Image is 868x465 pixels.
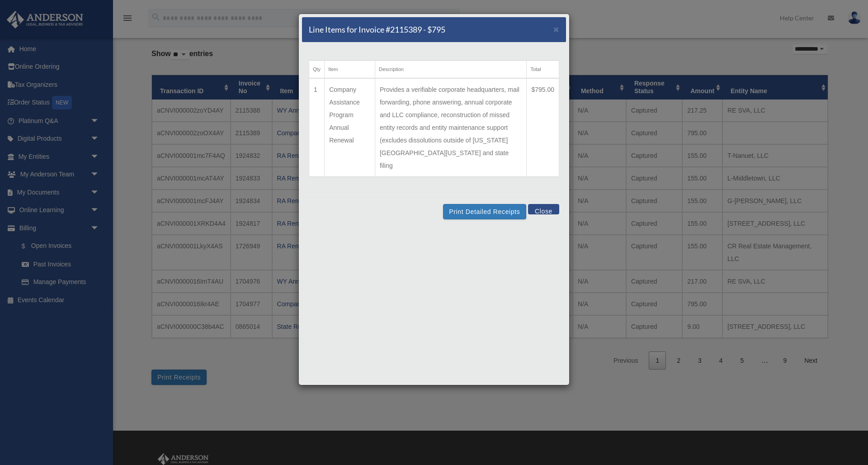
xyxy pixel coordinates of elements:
[375,61,526,79] th: Description
[553,24,559,34] button: Close
[527,78,559,177] td: $795.00
[527,61,559,79] th: Total
[553,24,559,34] span: ×
[309,61,325,79] th: Qty
[325,61,375,79] th: Item
[325,78,375,177] td: Company Assistance Program Annual Renewal
[309,24,445,35] h5: Line Items for Invoice #2115389 - $795
[528,204,559,214] button: Close
[443,204,526,219] button: Print Detailed Receipts
[309,78,325,177] td: 1
[375,78,526,177] td: Provides a verifiable corporate headquarters, mail forwarding, phone answering, annual corporate ...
